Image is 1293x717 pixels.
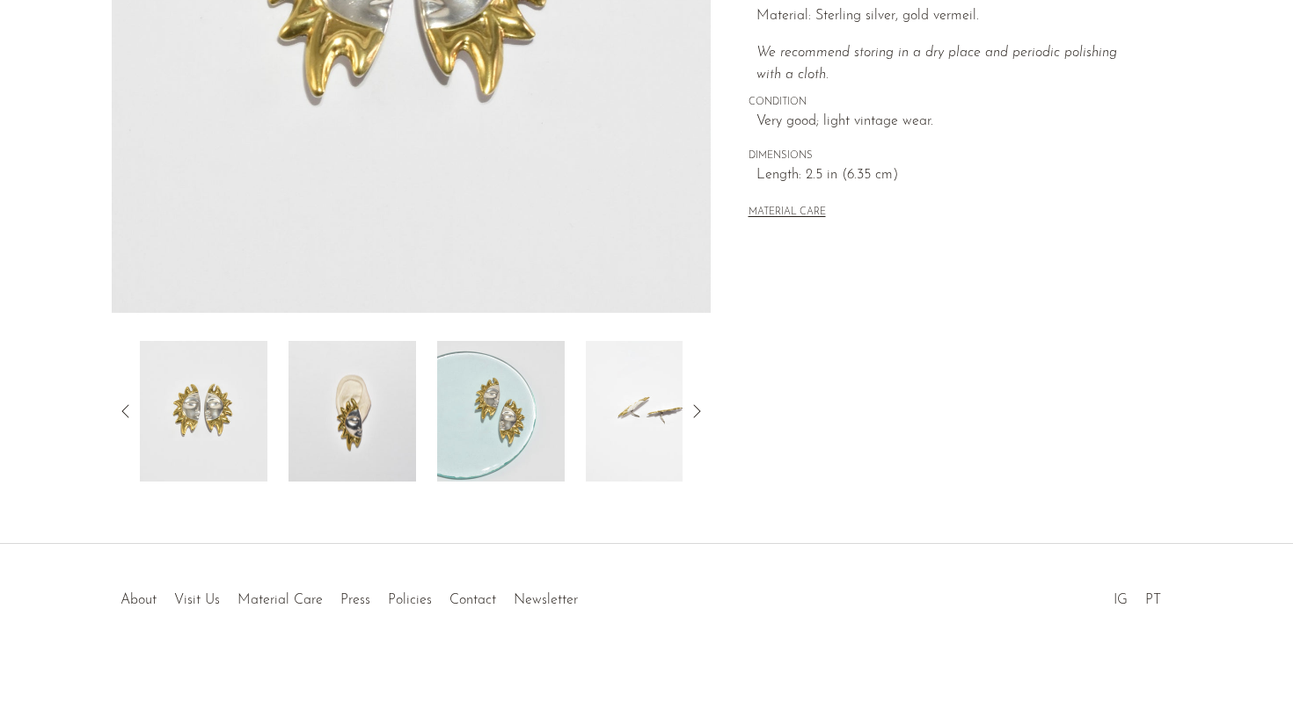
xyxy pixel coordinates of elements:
[586,341,713,482] img: Sun Statement Earrings
[1114,593,1128,607] a: IG
[437,341,565,482] img: Sun Statement Earrings
[749,95,1144,111] span: CONDITION
[140,341,267,482] img: Sun Statement Earrings
[112,579,587,612] ul: Quick links
[289,341,416,482] img: Sun Statement Earrings
[237,593,323,607] a: Material Care
[1145,593,1161,607] a: PT
[756,111,1144,134] span: Very good; light vintage wear.
[756,5,1144,28] p: Material: Sterling silver, gold vermeil.
[340,593,370,607] a: Press
[1105,579,1170,612] ul: Social Medias
[388,593,432,607] a: Policies
[749,206,826,220] button: MATERIAL CARE
[756,164,1144,187] span: Length: 2.5 in (6.35 cm)
[449,593,496,607] a: Contact
[174,593,220,607] a: Visit Us
[121,593,157,607] a: About
[756,46,1117,83] i: We recommend storing in a dry place and periodic polishing with a cloth.
[749,148,1144,164] span: DIMENSIONS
